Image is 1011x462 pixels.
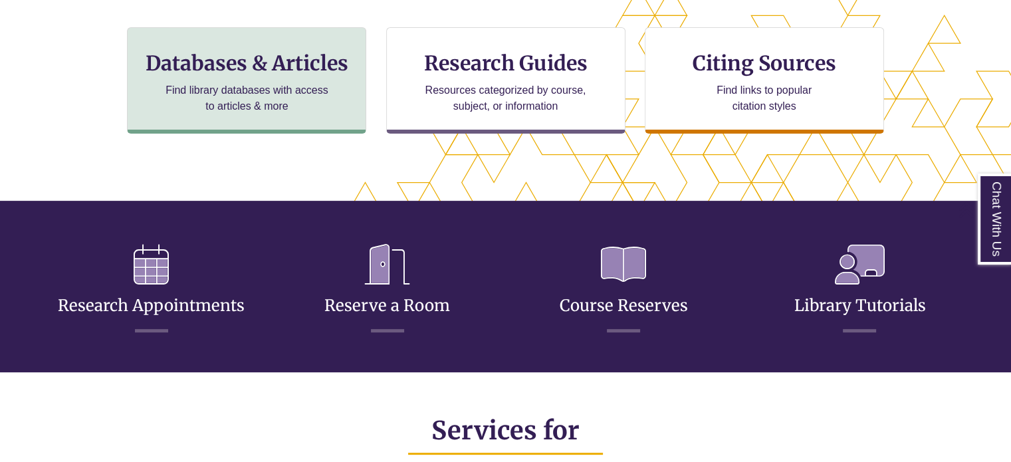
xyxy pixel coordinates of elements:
[386,27,625,134] a: Research Guides Resources categorized by course, subject, or information
[645,27,884,134] a: Citing Sources Find links to popular citation styles
[431,415,580,446] span: Services for
[127,27,366,134] a: Databases & Articles Find library databases with access to articles & more
[794,263,925,316] a: Library Tutorials
[699,82,829,114] p: Find links to popular citation styles
[560,263,688,316] a: Course Reserves
[138,51,355,76] h3: Databases & Articles
[683,51,845,76] h3: Citing Sources
[958,201,1008,219] a: Back to Top
[160,82,334,114] p: Find library databases with access to articles & more
[324,263,450,316] a: Reserve a Room
[419,82,592,114] p: Resources categorized by course, subject, or information
[58,263,245,316] a: Research Appointments
[397,51,614,76] h3: Research Guides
